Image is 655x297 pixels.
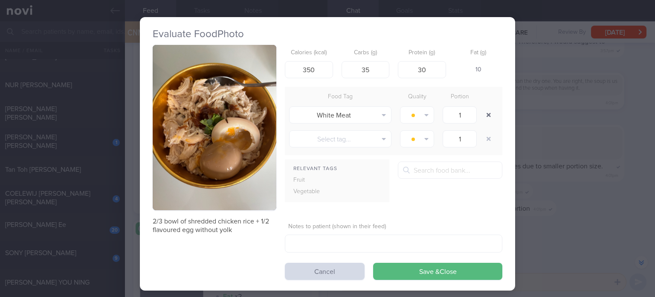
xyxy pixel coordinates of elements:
input: 33 [342,61,390,78]
input: 1.0 [443,106,477,124]
p: 2/3 bowl of shredded chicken rice + 1/2 flavoured egg without yolk [153,217,276,234]
h2: Evaluate Food Photo [153,28,502,41]
label: Calories (kcal) [288,49,330,57]
input: 1.0 [443,130,477,147]
div: Relevant Tags [285,164,389,174]
img: 2/3 bowl of shredded chicken rice + 1/2 flavoured egg without yolk [153,45,276,210]
div: Portion [438,91,481,103]
button: Save &Close [373,263,502,280]
div: Fruit [285,174,339,186]
input: Search food bank... [398,162,502,179]
div: Vegetable [285,186,339,198]
input: 9 [398,61,446,78]
button: Select tag... [289,130,391,147]
button: Cancel [285,263,365,280]
div: Food Tag [285,91,396,103]
label: Fat (g) [458,49,499,57]
button: White Meat [289,106,391,124]
input: 250 [285,61,333,78]
div: Quality [396,91,438,103]
label: Notes to patient (shown in their feed) [288,223,499,231]
div: 10 [455,61,503,79]
label: Carbs (g) [345,49,386,57]
label: Protein (g) [401,49,443,57]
